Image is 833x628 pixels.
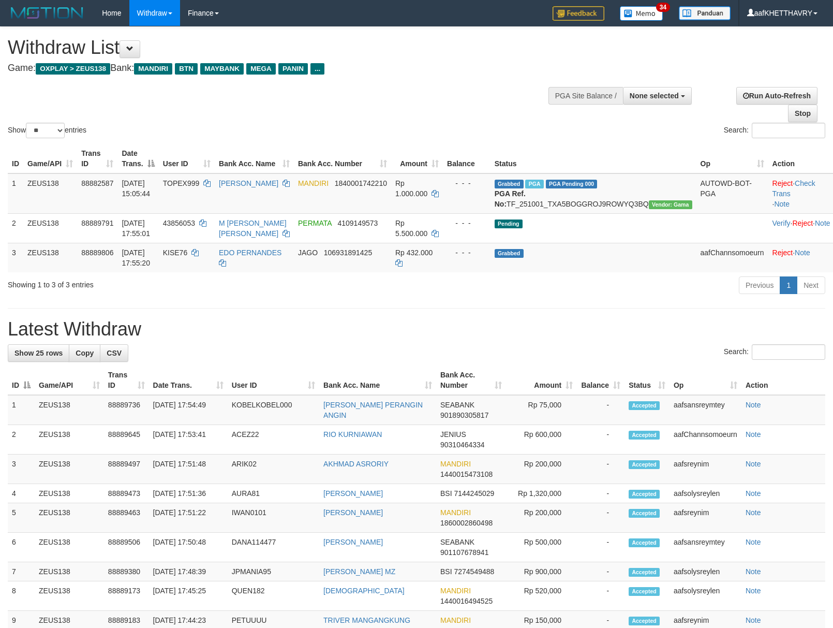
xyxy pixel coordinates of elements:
[772,179,793,187] a: Reject
[440,597,493,605] span: Copy 1440016494525 to clipboard
[323,567,395,576] a: [PERSON_NAME] MZ
[724,344,825,360] label: Search:
[440,538,474,546] span: SEABANK
[8,455,35,484] td: 3
[8,173,23,214] td: 1
[506,484,577,503] td: Rp 1,320,000
[323,401,423,419] a: [PERSON_NAME] PERANGIN ANGIN
[440,441,485,449] span: Copy 90310464334 to clipboard
[8,144,23,173] th: ID
[724,123,825,138] label: Search:
[35,503,104,533] td: ZEUS138
[134,63,172,75] span: MANDIRI
[149,455,228,484] td: [DATE] 17:51:48
[443,144,490,173] th: Balance
[35,533,104,562] td: ZEUS138
[577,455,624,484] td: -
[495,249,524,258] span: Grabbed
[215,144,294,173] th: Bank Acc. Name: activate to sort column ascending
[670,395,741,425] td: aafsansreymtey
[746,587,761,595] a: Note
[447,218,486,228] div: - - -
[670,503,741,533] td: aafsreynim
[440,460,471,468] span: MANDIRI
[506,533,577,562] td: Rp 500,000
[107,349,122,357] span: CSV
[100,344,128,362] a: CSV
[163,249,187,257] span: KISE76
[35,581,104,611] td: ZEUS138
[746,489,761,498] a: Note
[117,144,158,173] th: Date Trans.: activate to sort column descending
[696,243,768,272] td: aafChannsomoeurn
[391,144,443,173] th: Amount: activate to sort column ascending
[122,219,150,238] span: [DATE] 17:55:01
[746,567,761,576] a: Note
[35,484,104,503] td: ZEUS138
[8,562,35,581] td: 7
[8,503,35,533] td: 5
[104,366,149,395] th: Trans ID: activate to sort column ascending
[670,581,741,611] td: aafsolysreylen
[788,105,817,122] a: Stop
[772,249,793,257] a: Reject
[35,562,104,581] td: ZEUS138
[8,37,545,58] h1: Withdraw List
[8,319,825,340] h1: Latest Withdraw
[454,489,494,498] span: Copy 7144245029 to clipboard
[440,567,452,576] span: BSI
[335,179,387,187] span: Copy 1840001742210 to clipboard
[506,581,577,611] td: Rp 520,000
[14,349,63,357] span: Show 25 rows
[440,470,493,478] span: Copy 1440015473108 to clipboard
[629,490,660,499] span: Accepted
[506,366,577,395] th: Amount: activate to sort column ascending
[440,401,474,409] span: SEABANK
[294,144,391,173] th: Bank Acc. Number: activate to sort column ascending
[772,179,815,198] a: Check Trans
[774,200,790,208] a: Note
[104,484,149,503] td: 88889473
[495,220,523,228] span: Pending
[623,87,692,105] button: None selected
[440,616,471,624] span: MANDIRI
[323,616,410,624] a: TRIVER MANGANGKUNG
[104,395,149,425] td: 88889736
[228,455,319,484] td: ARIK02
[219,179,278,187] a: [PERSON_NAME]
[506,562,577,581] td: Rp 900,000
[649,200,692,209] span: Vendor URL: https://trx31.1velocity.biz
[629,509,660,518] span: Accepted
[149,395,228,425] td: [DATE] 17:54:49
[553,6,604,21] img: Feedback.jpg
[104,425,149,455] td: 88889645
[77,144,117,173] th: Trans ID: activate to sort column ascending
[8,63,545,74] h4: Game: Bank:
[8,5,86,21] img: MOTION_logo.png
[440,411,488,419] span: Copy 901890305817 to clipboard
[736,87,817,105] a: Run Auto-Refresh
[323,508,383,517] a: [PERSON_NAME]
[8,275,339,290] div: Showing 1 to 3 of 3 entries
[506,395,577,425] td: Rp 75,000
[122,179,150,198] span: [DATE] 15:05:44
[104,581,149,611] td: 88889173
[8,344,69,362] a: Show 25 rows
[577,425,624,455] td: -
[629,460,660,469] span: Accepted
[81,219,113,227] span: 88889791
[228,533,319,562] td: DANA114477
[219,219,287,238] a: M [PERSON_NAME] [PERSON_NAME]
[23,144,77,173] th: Game/API: activate to sort column ascending
[228,395,319,425] td: KOBELKOBEL000
[629,431,660,440] span: Accepted
[149,425,228,455] td: [DATE] 17:53:41
[495,189,526,208] b: PGA Ref. No:
[8,484,35,503] td: 4
[495,180,524,188] span: Grabbed
[35,395,104,425] td: ZEUS138
[23,173,77,214] td: ZEUS138
[629,401,660,410] span: Accepted
[741,366,825,395] th: Action
[246,63,276,75] span: MEGA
